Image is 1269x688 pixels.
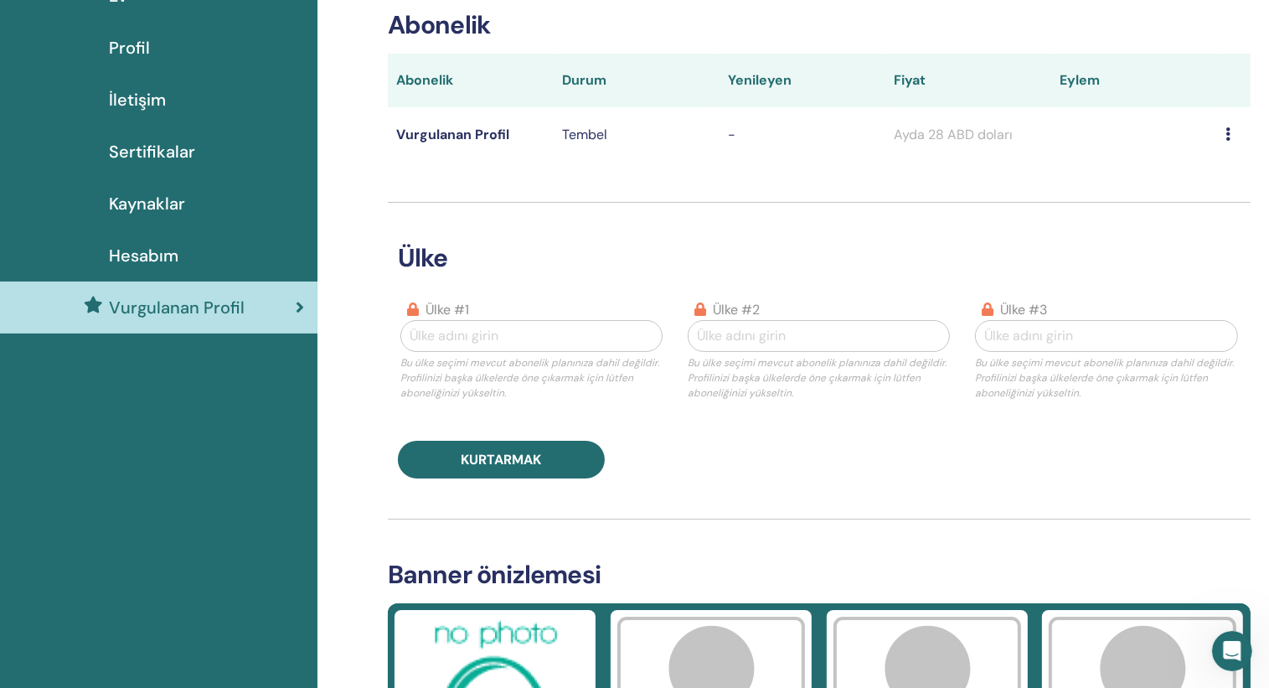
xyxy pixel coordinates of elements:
[461,451,541,468] span: Kurtarmak
[885,54,1051,107] th: Fiyat
[388,107,554,162] td: Vurgulanan Profil
[728,126,735,143] span: -
[562,125,711,145] p: Tembel
[400,355,663,401] p: Bu ülke seçimi mevcut abonelik planınıza dahil değildir. Profilinizi başka ülkelerde öne çıkarmak...
[109,87,166,112] span: İletişim
[688,355,950,401] p: Bu ülke seçimi mevcut abonelik planınıza dahil değildir. Profilinizi başka ülkelerde öne çıkarmak...
[109,295,245,320] span: Vurgulanan Profil
[109,243,178,268] span: Hesabım
[894,126,1013,143] span: Ayda 28 ABD doları
[109,35,150,60] span: Profil
[713,300,760,320] label: ülke #2
[975,355,1237,401] p: Bu ülke seçimi mevcut abonelik planınıza dahil değildir. Profilinizi başka ülkelerde öne çıkarmak...
[398,441,605,478] button: Kurtarmak
[1212,631,1252,671] iframe: Intercom live chat
[426,300,469,320] label: Ülke #1
[388,10,1251,40] h3: Abonelik
[109,191,185,216] span: Kaynaklar
[388,243,1251,273] h3: Ülke
[388,54,554,107] th: Abonelik
[720,54,885,107] th: Yenileyen
[388,560,1251,590] h3: Banner önizlemesi
[1051,54,1217,107] th: Eylem
[554,54,720,107] th: Durum
[109,139,195,164] span: Sertifikalar
[1000,300,1047,320] label: Ülke #3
